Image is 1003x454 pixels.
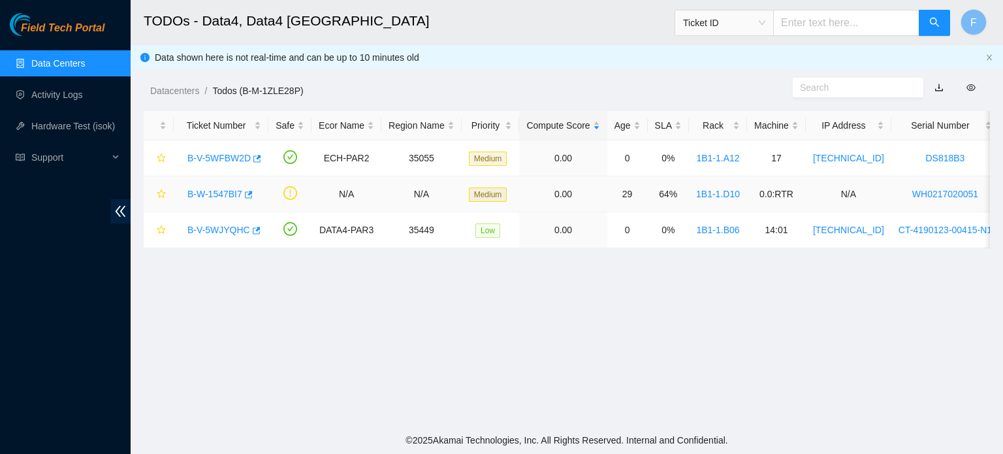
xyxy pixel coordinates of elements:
span: Medium [469,152,507,166]
footer: © 2025 Akamai Technologies, Inc. All Rights Reserved. Internal and Confidential. [131,427,1003,454]
span: star [157,189,166,200]
a: [TECHNICAL_ID] [813,225,884,235]
button: star [151,184,167,204]
a: B-V-5WJYQHC [187,225,250,235]
span: Medium [469,187,507,202]
td: 14:01 [747,212,806,248]
a: Hardware Test (isok) [31,121,115,131]
input: Enter text here... [773,10,919,36]
span: Field Tech Portal [21,22,104,35]
span: eye [966,83,976,92]
span: check-circle [283,222,297,236]
td: ECH-PAR2 [311,140,381,176]
a: Akamai TechnologiesField Tech Portal [10,24,104,41]
button: download [925,77,953,98]
span: / [204,86,207,96]
a: B-W-1547BI7 [187,189,242,199]
button: star [151,148,167,169]
a: 1B1-1.A12 [696,153,739,163]
td: N/A [311,176,381,212]
button: search [919,10,950,36]
button: star [151,219,167,240]
a: 1B1-1.B06 [696,225,739,235]
td: 0% [648,212,689,248]
span: check-circle [283,150,297,164]
a: download [934,82,944,93]
a: [TECHNICAL_ID] [813,153,884,163]
span: star [157,154,166,164]
span: star [157,225,166,236]
a: Data Centers [31,58,85,69]
td: 0.0:RTR [747,176,806,212]
a: CT-4190123-00415-N1 [899,225,992,235]
span: Low [475,223,500,238]
span: search [929,17,940,29]
td: 29 [607,176,648,212]
td: 0 [607,212,648,248]
td: 35055 [381,140,462,176]
img: Akamai Technologies [10,13,66,36]
td: N/A [806,176,891,212]
span: close [985,54,993,61]
td: 64% [648,176,689,212]
a: DS818B3 [925,153,964,163]
span: Support [31,144,108,170]
input: Search [800,80,906,95]
a: WH0217020051 [912,189,978,199]
td: 0.00 [519,140,607,176]
span: exclamation-circle [283,186,297,200]
a: Activity Logs [31,89,83,100]
a: 1B1-1.D10 [696,189,740,199]
button: F [961,9,987,35]
button: close [985,54,993,62]
td: N/A [381,176,462,212]
td: 0.00 [519,212,607,248]
span: Ticket ID [683,13,765,33]
span: F [970,14,977,31]
td: DATA4-PAR3 [311,212,381,248]
a: Datacenters [150,86,199,96]
span: read [16,153,25,162]
td: 0% [648,140,689,176]
span: double-left [110,199,131,223]
a: B-V-5WFBW2D [187,153,251,163]
td: 17 [747,140,806,176]
td: 0.00 [519,176,607,212]
td: 0 [607,140,648,176]
a: Todos (B-M-1ZLE28P) [212,86,303,96]
td: 35449 [381,212,462,248]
